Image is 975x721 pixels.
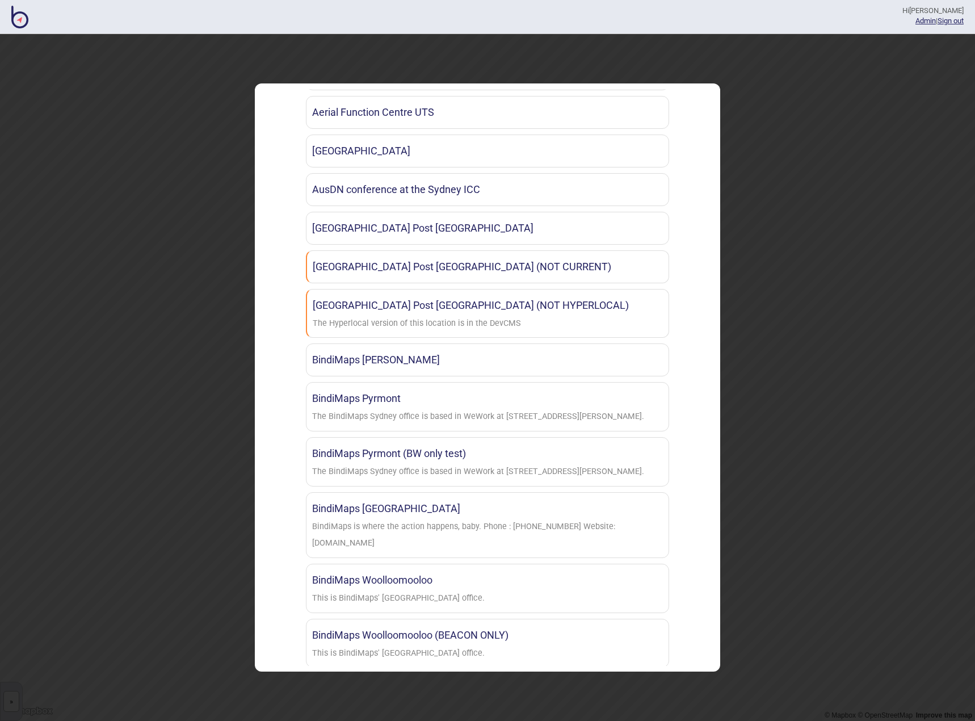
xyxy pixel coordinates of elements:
[312,590,485,607] div: This is BindiMaps' Sydney office.
[306,96,669,129] a: Aerial Function Centre UTS
[306,135,669,167] a: [GEOGRAPHIC_DATA]
[306,492,669,558] a: BindiMaps [GEOGRAPHIC_DATA]BindiMaps is where the action happens, baby. Phone : [PHONE_NUMBER] We...
[306,173,669,206] a: AusDN conference at the Sydney ICC
[312,409,644,425] div: The BindiMaps Sydney office is based in WeWork at 100 Harris Street Ultimo.
[312,645,485,662] div: This is BindiMaps' Sydney office.
[313,316,521,332] div: The Hyperlocal version of this location is in the DevCMS
[306,250,669,283] a: [GEOGRAPHIC_DATA] Post [GEOGRAPHIC_DATA] (NOT CURRENT)
[915,16,936,25] a: Admin
[306,343,669,376] a: BindiMaps [PERSON_NAME]
[306,564,669,613] a: BindiMaps WoolloomoolooThis is BindiMaps' [GEOGRAPHIC_DATA] office.
[11,6,28,28] img: BindiMaps CMS
[306,437,669,487] a: BindiMaps Pyrmont (BW only test)The BindiMaps Sydney office is based in WeWork at [STREET_ADDRESS...
[312,519,663,552] div: BindiMaps is where the action happens, baby. Phone : 0410064210 Website: www.bindimaps.com
[938,16,964,25] button: Sign out
[306,289,669,338] a: [GEOGRAPHIC_DATA] Post [GEOGRAPHIC_DATA] (NOT HYPERLOCAL)The Hyperlocal version of this location ...
[306,619,669,668] a: BindiMaps Woolloomooloo (BEACON ONLY)This is BindiMaps' [GEOGRAPHIC_DATA] office.
[915,16,938,25] span: |
[312,464,644,480] div: The BindiMaps Sydney office is based in WeWork at 100 Harris Street Ultimo.
[306,382,669,431] a: BindiMaps PyrmontThe BindiMaps Sydney office is based in WeWork at [STREET_ADDRESS][PERSON_NAME].
[306,212,669,245] a: [GEOGRAPHIC_DATA] Post [GEOGRAPHIC_DATA]
[902,6,964,16] div: Hi [PERSON_NAME]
